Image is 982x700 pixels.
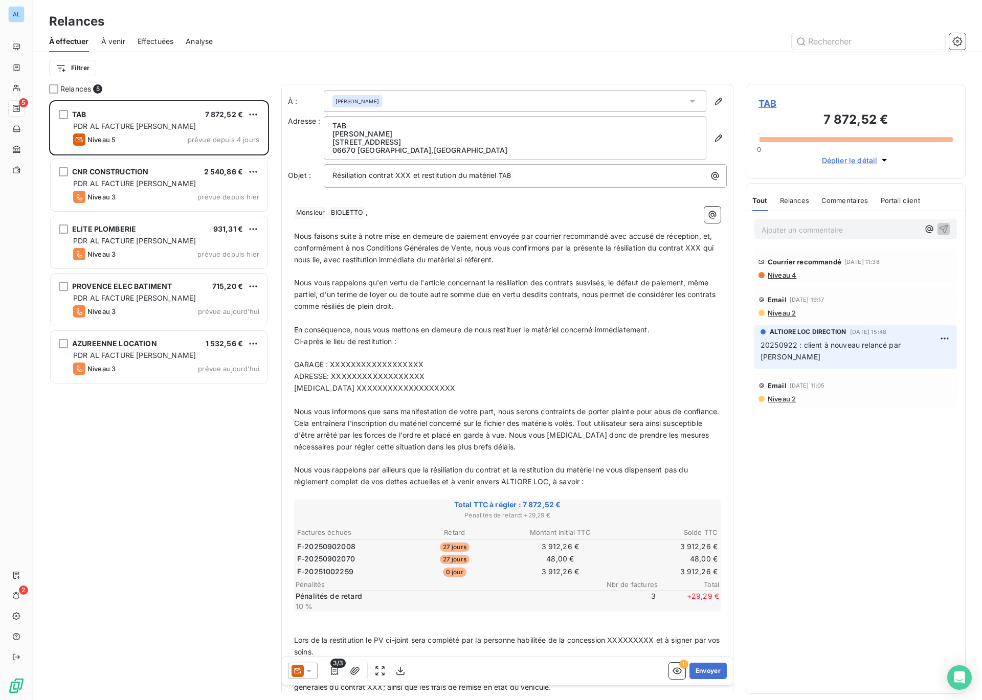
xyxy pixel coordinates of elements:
h3: 7 872,52 € [758,110,953,131]
span: Monsieur [295,207,326,219]
p: 10 % [296,601,592,612]
span: Portail client [881,196,920,205]
span: 27 jours [440,543,470,552]
span: CNR CONSTRUCTION [72,167,148,176]
td: 48,00 € [614,553,719,564]
span: Adresse : [288,117,320,125]
button: Filtrer [49,60,96,76]
h3: Relances [49,12,104,31]
th: Montant initial TTC [508,527,613,538]
span: ELITE PLOMBERIE [72,224,136,233]
span: prévue depuis 4 jours [188,136,259,144]
span: Pénalités de retard : + 29,29 € [296,511,719,520]
span: 2 [19,585,28,595]
span: Effectuées [138,36,174,47]
span: ALTIORE LOC DIRECTION [770,327,846,336]
span: Nous vous rappelons qu'en vertu de l'article concernant la résiliation des contrats susvisés, le ... [294,278,718,310]
span: ADRESSE: XXXXXXXXXXXXXXXXXX [294,372,425,380]
span: F-20250902008 [297,541,355,552]
span: Niveau 2 [767,395,796,403]
span: , [366,208,368,216]
span: Niveau 3 [87,193,116,201]
span: Déplier le détail [822,155,878,166]
span: À effectuer [49,36,89,47]
span: [DATE] 19:17 [790,297,824,303]
p: 06670 [GEOGRAPHIC_DATA] , [GEOGRAPHIC_DATA] [332,146,698,154]
p: Pénalités de retard [296,591,592,601]
span: Niveau 3 [87,365,116,373]
div: AL [8,6,25,22]
span: Objet : [288,171,311,179]
span: GARAGE : XXXXXXXXXXXXXXXXXX [294,360,423,369]
span: BIOLETTO [329,207,365,219]
span: 2 540,86 € [204,167,243,176]
span: Niveau 5 [87,136,116,144]
span: Relances [780,196,809,205]
span: Nous vous rappelons par ailleurs que la résiliation du contrat et la restitution du matériel ne v... [294,465,690,486]
td: 3 912,26 € [508,541,613,552]
label: À : [288,96,324,106]
td: 48,00 € [508,553,613,564]
span: Niveau 3 [87,307,116,315]
span: [MEDICAL_DATA] XXXXXXXXXXXXXXXXXXX [294,383,455,392]
span: [DATE] 11:38 [844,259,880,265]
td: 3 912,26 € [614,541,719,552]
span: TAB [72,110,86,119]
span: Une facture sera alors établie reprenant l'indemnité en réparation du préjudice subi voir article... [294,671,693,691]
span: Relances [60,84,91,94]
input: Rechercher [792,33,945,50]
span: À venir [101,36,125,47]
span: Nbr de factures [596,580,658,589]
span: [DATE] 15:48 [850,329,886,335]
th: Solde TTC [614,527,719,538]
span: 1 532,56 € [206,339,243,348]
p: TAB [332,122,698,130]
th: Factures échues [297,527,401,538]
span: PROVENCE ELEC BATIMENT [72,282,172,290]
span: prévue depuis hier [197,193,259,201]
span: 5 [19,98,28,107]
span: 27 jours [440,555,470,564]
span: 931,31 € [213,224,243,233]
span: Email [768,381,787,390]
p: [PERSON_NAME] [332,130,698,138]
span: prévue aujourd’hui [198,307,259,315]
span: Analyse [186,36,213,47]
span: 3 [594,591,656,612]
span: Pénalités [296,580,596,589]
img: Logo LeanPay [8,678,25,694]
span: PDR AL FACTURE [PERSON_NAME] [73,236,196,245]
span: TAB [758,97,953,110]
p: [STREET_ADDRESS] [332,138,698,146]
span: Nous vous informons que sans manifestation de votre part, nous serons contraints de porter plaint... [294,407,721,451]
span: TAB [497,170,512,182]
span: Ci-après le lieu de restitution : [294,337,396,346]
button: Déplier le détail [819,154,893,166]
span: F-20251002259 [297,567,353,577]
span: 3/3 [330,659,346,668]
button: Envoyer [689,663,727,679]
span: F-20250902070 [297,554,355,564]
span: Lors de la restitution le PV ci-joint sera complété par la personne habilitée de la concession XX... [294,636,722,656]
span: 0 jour [443,568,466,577]
th: Retard [403,527,507,538]
span: Niveau 4 [767,271,796,279]
span: [DATE] 11:05 [790,382,825,389]
span: + 29,29 € [658,591,719,612]
span: Résiliation contrat XXX et restitution du matériel [332,171,497,179]
span: PDR AL FACTURE [PERSON_NAME] [73,122,196,130]
span: [PERSON_NAME] [336,98,379,105]
span: Tout [752,196,768,205]
span: Courrier recommandé [768,258,841,266]
span: 715,20 € [212,282,243,290]
span: Commentaires [821,196,868,205]
div: Open Intercom Messenger [947,665,972,690]
span: 20250922 : client à nouveau relancé par [PERSON_NAME] [761,341,903,361]
span: 7 872,52 € [205,110,243,119]
td: 3 912,26 € [508,566,613,577]
span: AZUREENNE LOCATION [72,339,157,348]
span: Niveau 3 [87,250,116,258]
span: 5 [93,84,102,94]
span: Nous faisons suite à notre mise en demeure de paiement envoyée par courrier recommandé avec accus... [294,232,716,264]
span: prévue depuis hier [197,250,259,258]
